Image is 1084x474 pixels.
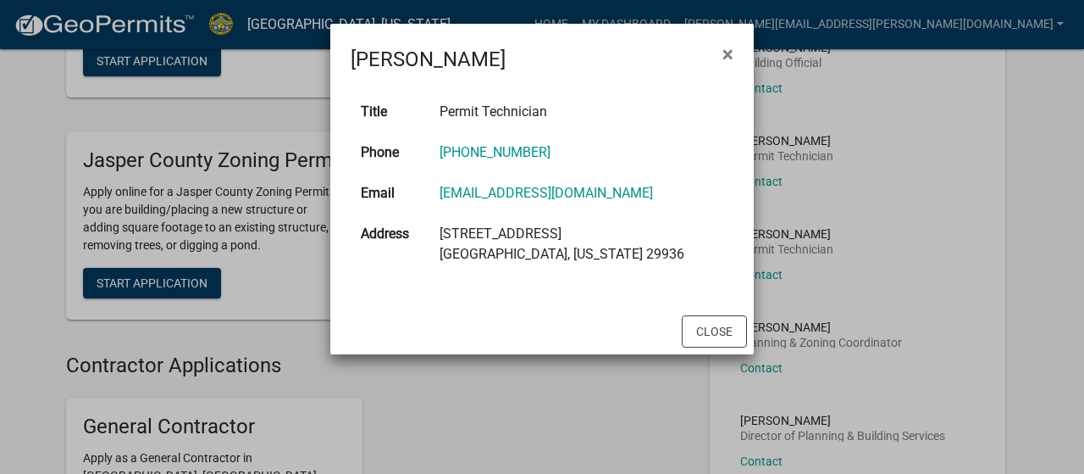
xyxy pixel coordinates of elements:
button: Close [682,315,747,348]
a: [PHONE_NUMBER] [440,144,550,160]
button: Close [709,31,747,78]
th: Address [351,214,429,275]
th: Email [351,173,429,214]
th: Title [351,92,429,132]
span: × [722,42,733,66]
td: [STREET_ADDRESS] [GEOGRAPHIC_DATA], [US_STATE] 29936 [429,214,733,275]
td: Permit Technician [429,92,733,132]
h4: [PERSON_NAME] [351,44,506,75]
a: [EMAIL_ADDRESS][DOMAIN_NAME] [440,185,653,201]
th: Phone [351,132,429,173]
